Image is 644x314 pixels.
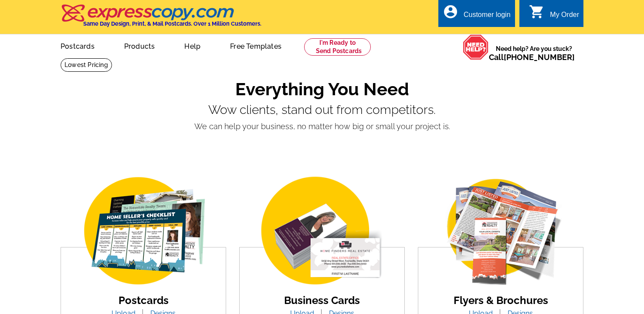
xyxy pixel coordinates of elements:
[529,10,579,20] a: shopping_cart My Order
[61,79,583,100] h1: Everything You Need
[61,10,261,27] a: Same Day Design, Print, & Mail Postcards. Over 1 Million Customers.
[464,11,511,23] div: Customer login
[110,35,169,56] a: Products
[284,294,360,307] a: Business Cards
[170,35,214,56] a: Help
[529,4,545,20] i: shopping_cart
[119,294,169,307] a: Postcards
[463,34,489,60] img: help
[61,120,583,132] p: We can help your business, no matter how big or small your project is.
[69,174,217,289] img: img_postcard.png
[61,103,583,117] p: Wow clients, stand out from competitors.
[83,20,261,27] h4: Same Day Design, Print, & Mail Postcards. Over 1 Million Customers.
[47,35,108,56] a: Postcards
[443,4,458,20] i: account_circle
[489,53,575,62] span: Call
[454,294,548,307] a: Flyers & Brochures
[216,35,295,56] a: Free Templates
[427,174,575,289] img: flyer-card.png
[443,10,511,20] a: account_circle Customer login
[248,174,396,289] img: business-card.png
[489,44,579,62] span: Need help? Are you stuck?
[504,53,575,62] a: [PHONE_NUMBER]
[550,11,579,23] div: My Order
